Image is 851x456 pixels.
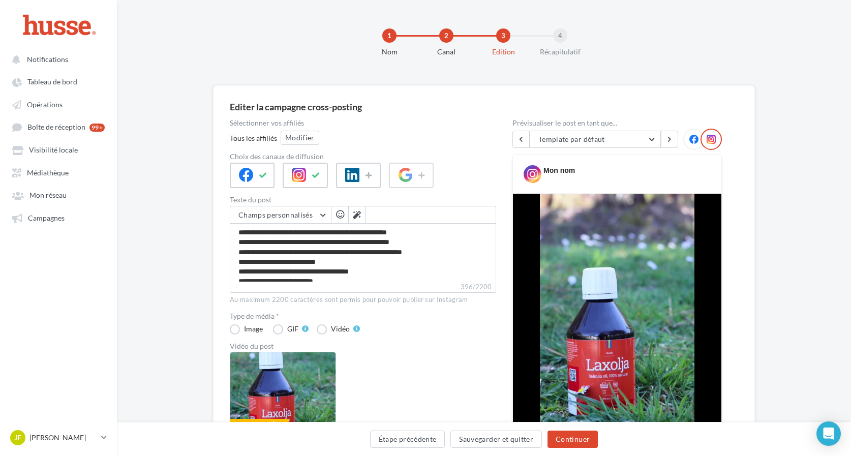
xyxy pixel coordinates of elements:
[6,186,111,204] a: Mon réseau
[6,72,111,90] a: Tableau de bord
[528,47,593,57] div: Récapitulatif
[6,208,111,227] a: Campagnes
[357,47,422,57] div: Nom
[414,47,479,57] div: Canal
[230,295,496,305] div: Au maximum 2200 caractères sont permis pour pouvoir publier sur Instagram
[512,119,722,127] div: Prévisualiser le post en tant que...
[370,431,445,448] button: Étape précédente
[331,325,350,332] div: Vidéo
[538,135,605,143] span: Template par défaut
[230,419,289,430] div: Formatée
[382,28,397,43] div: 1
[230,206,331,224] button: Champs personnalisés
[287,325,298,332] div: GIF
[6,117,111,136] a: Boîte de réception 99+
[6,95,111,113] a: Opérations
[496,28,510,43] div: 3
[6,140,111,159] a: Visibilité locale
[27,78,77,86] span: Tableau de bord
[238,210,313,219] span: Champs personnalisés
[230,196,496,203] label: Texte du post
[244,325,263,332] div: Image
[543,165,575,175] div: Mon nom
[29,146,78,155] span: Visibilité locale
[450,431,542,448] button: Sauvegarder et quitter
[439,28,453,43] div: 2
[230,343,496,350] div: Vidéo du post
[230,133,277,143] div: Tous les affiliés
[530,131,661,148] button: Template par défaut
[28,214,65,222] span: Campagnes
[230,282,496,293] label: 396/2200
[230,119,496,127] div: Sélectionner vos affiliés
[14,433,21,443] span: JF
[27,168,69,177] span: Médiathèque
[29,433,97,443] p: [PERSON_NAME]
[230,313,496,320] label: Type de média *
[816,421,841,446] div: Open Intercom Messenger
[89,124,105,132] div: 99+
[548,431,598,448] button: Continuer
[6,163,111,181] a: Médiathèque
[471,47,536,57] div: Edition
[281,131,319,145] button: Modifier
[8,428,109,447] a: JF [PERSON_NAME]
[553,28,567,43] div: 4
[27,100,63,109] span: Opérations
[230,102,362,111] div: Editer la campagne cross-posting
[27,55,68,64] span: Notifications
[29,191,67,200] span: Mon réseau
[6,50,107,68] button: Notifications
[230,153,496,160] label: Choix des canaux de diffusion
[27,123,85,132] span: Boîte de réception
